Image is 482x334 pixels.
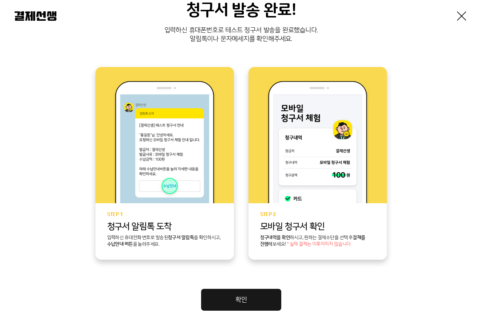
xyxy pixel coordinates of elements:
[107,235,222,248] p: 입력하신 휴대전화 번호로 발송된 을 확인하시고, 을 눌러주세요.
[107,222,222,232] p: 청구서 알림톡 도착
[113,81,216,203] img: step1 이미지
[15,26,467,44] p: 입력하신 휴대폰번호로 테스트 청구서 발송을 완료했습니다. 알림톡이나 문자메세지를 확인해주세요.
[260,222,375,232] p: 모바일 청구서 확인
[107,241,133,247] b: 수납안내 버튼
[15,11,56,21] img: 결제선생
[107,212,222,217] p: STEP 1
[260,235,365,247] b: 결제를 진행
[260,235,290,240] b: 청구내역을 확인
[260,212,375,217] p: STEP 2
[266,81,369,203] img: step2 이미지
[201,289,281,311] a: 확인
[260,235,375,248] p: 하시고, 원하는 결제수단을 선택 후 해보세요!
[287,242,352,247] span: * 실제 결제는 이루어지지 않습니다.
[168,235,194,240] b: 청구서 알림톡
